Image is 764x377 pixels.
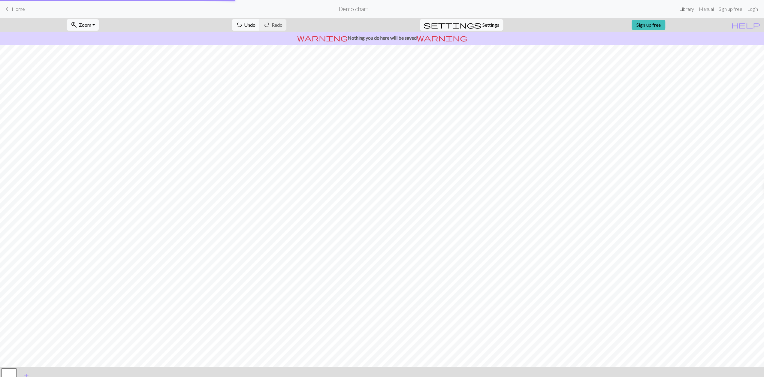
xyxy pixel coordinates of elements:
[482,21,499,29] span: Settings
[244,22,255,28] span: Undo
[71,21,78,29] span: zoom_in
[232,19,260,31] button: Undo
[696,3,716,15] a: Manual
[417,34,467,42] span: warning
[424,21,481,29] span: settings
[677,3,696,15] a: Library
[632,20,665,30] a: Sign up free
[745,3,760,15] a: Login
[4,5,11,13] span: keyboard_arrow_left
[2,34,762,41] p: Nothing you do here will be saved
[12,6,25,12] span: Home
[716,3,745,15] a: Sign up free
[4,4,25,14] a: Home
[67,19,99,31] button: Zoom
[731,21,760,29] span: help
[424,21,481,29] i: Settings
[297,34,348,42] span: warning
[236,21,243,29] span: undo
[420,19,503,31] button: SettingsSettings
[79,22,91,28] span: Zoom
[339,5,368,12] h2: Demo chart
